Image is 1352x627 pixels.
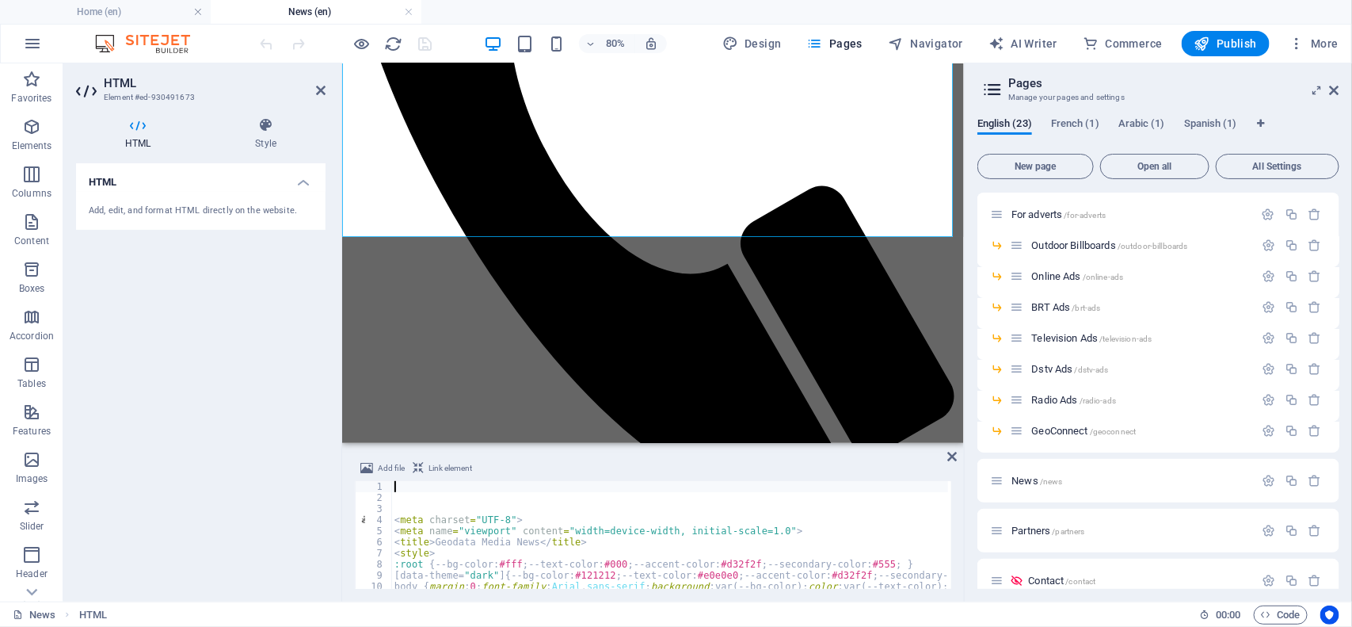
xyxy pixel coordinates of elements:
span: /news [1040,477,1063,486]
div: Language Tabs [977,117,1339,147]
div: News/news [1007,476,1254,486]
div: Settings [1262,393,1275,407]
span: Arabic (1) [1118,114,1165,136]
span: Click to open page [1028,575,1095,587]
button: 80% [579,34,635,53]
button: Link element [410,459,474,478]
p: Slider [20,520,44,533]
span: Open all [1107,162,1202,171]
h4: News (en) [211,3,421,21]
span: Click to open page [1031,425,1136,437]
span: : [1227,609,1229,621]
div: Settings [1262,524,1275,537]
span: English (23) [977,114,1032,136]
div: Settings [1262,331,1275,345]
div: Remove [1308,270,1322,283]
div: Remove [1308,208,1322,221]
div: Duplicate [1285,524,1298,537]
div: Duplicate [1285,270,1298,283]
span: Publish [1194,36,1257,52]
div: Duplicate [1285,208,1298,221]
span: /online-ads [1083,273,1124,281]
span: Add file [378,459,405,478]
button: reload [384,34,403,53]
span: /radio-ads [1080,396,1116,405]
span: /television-ads [1099,335,1152,343]
div: Settings [1262,574,1275,587]
div: Remove [1308,424,1322,438]
div: 9 [356,570,393,581]
span: Click to select. Double-click to edit [79,606,107,625]
div: Remove [1308,524,1322,537]
div: 1 [356,481,393,492]
button: Code [1254,606,1308,625]
button: All Settings [1216,154,1339,179]
span: Commerce [1083,36,1163,52]
a: Click to cancel selection. Double-click to open Pages [13,606,55,625]
div: 8 [356,559,393,570]
div: Duplicate [1285,362,1298,376]
button: New page [977,154,1094,179]
div: BRT Ads/brt-ads [1026,302,1254,312]
div: Dstv Ads/dstv-ads [1026,364,1254,374]
button: Usercentrics [1320,606,1339,625]
div: For adverts/for-adverts [1007,209,1254,220]
div: 4 [356,514,393,526]
div: Remove [1308,239,1322,252]
div: GeoConnect/geoconnect [1026,426,1254,436]
div: Settings [1262,239,1275,252]
button: More [1282,31,1345,56]
span: Click to open page [1031,301,1100,313]
div: Partners/partners [1007,526,1254,536]
div: 3 [356,503,393,514]
span: Click to open page [1031,270,1123,282]
div: 6 [356,537,393,548]
i: On resize automatically adjust zoom level to fit chosen device. [644,36,658,51]
p: Columns [12,187,51,200]
span: More [1289,36,1339,52]
span: Code [1261,606,1301,625]
h6: 80% [603,34,628,53]
span: 00 00 [1216,606,1240,625]
button: Add file [358,459,407,478]
div: Outdoor Billboards/outdoor-billboards [1026,240,1254,250]
div: Settings [1262,362,1275,376]
div: Contact/contact [1023,575,1254,586]
h4: HTML [76,163,326,192]
i: Reload page [385,35,403,53]
button: Design [716,31,788,56]
button: Commerce [1076,31,1169,56]
button: Click here to leave preview mode and continue editing [352,34,371,53]
p: Elements [12,140,52,152]
button: Open all [1100,154,1209,179]
span: French (1) [1051,114,1099,136]
nav: breadcrumb [79,606,107,625]
span: New page [984,162,1087,171]
div: Remove [1308,331,1322,345]
span: Click to open page [1031,239,1187,251]
p: Images [16,472,48,485]
h3: Element #ed-930491673 [104,90,294,105]
div: Duplicate [1285,393,1298,407]
button: Pages [801,31,869,56]
span: Link element [428,459,472,478]
div: Add, edit, and format HTML directly on the website. [89,205,313,218]
span: Navigator [888,36,963,52]
span: AI Writer [988,36,1057,52]
span: Design [722,36,782,52]
h2: Pages [1008,76,1339,90]
div: Settings [1262,300,1275,314]
div: Settings [1262,208,1275,221]
span: News [1011,475,1062,487]
span: Pages [807,36,863,52]
p: Accordion [10,330,54,342]
div: Settings [1262,270,1275,283]
div: Television Ads/television-ads [1026,333,1254,343]
p: Header [16,568,48,580]
div: Online Ads/online-ads [1026,271,1254,281]
div: Duplicate [1285,474,1298,487]
span: /for-adverts [1064,211,1106,220]
div: Settings [1262,424,1275,438]
div: Duplicate [1285,239,1298,252]
div: Remove [1308,574,1322,587]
